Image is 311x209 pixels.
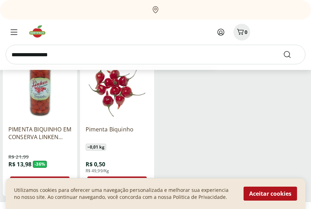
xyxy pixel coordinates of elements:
[8,160,31,168] span: R$ 13,98
[283,50,300,59] button: Submit Search
[233,24,250,41] button: Carrinho
[8,125,72,141] a: PIMENTA BIQUINHO EM CONSERVA LINKEN 180g
[8,153,29,160] span: R$ 21,99
[86,160,106,168] span: R$ 0,50
[8,57,72,120] img: PIMENTA BIQUINHO EM CONSERVA LINKEN 180g
[245,29,247,35] span: 0
[14,187,235,201] p: Utilizamos cookies para oferecer uma navegação personalizada e melhorar sua experiencia no nosso ...
[86,57,149,120] img: Pimenta Biquinho
[6,24,22,41] button: Menu
[28,24,51,38] img: Hortifruti
[87,176,147,190] button: Adicionar
[86,168,109,174] span: R$ 49,99/Kg
[33,161,47,168] span: - 36 %
[244,187,297,201] button: Aceitar cookies
[86,144,106,151] span: ~ 0,01 kg
[10,176,70,190] button: Adicionar
[6,45,305,64] input: search
[86,125,149,141] a: Pimenta Biquinho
